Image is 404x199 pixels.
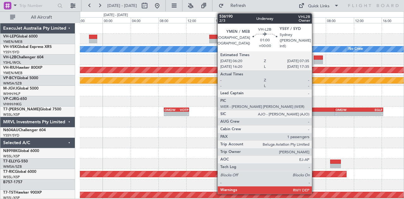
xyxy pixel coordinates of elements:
[3,180,16,184] span: B757-1
[3,91,21,96] a: WIHH/HLP
[354,17,382,23] div: 12:00
[75,17,103,23] div: 20:00
[348,44,363,54] div: No Crew
[3,170,15,174] span: T7-RIC
[186,17,214,23] div: 12:00
[3,76,17,80] span: VP-BCY
[336,112,359,116] div: -
[107,3,137,9] span: [DATE] - [DATE]
[3,108,61,111] a: T7-[PERSON_NAME]Global 7500
[3,45,52,49] a: VH-VSKGlobal Express XRS
[308,3,330,9] div: Quick Links
[3,128,46,132] a: N604AUChallenger 604
[3,87,17,91] span: M-JGVJ
[3,56,16,59] span: VH-L2B
[103,17,130,23] div: 00:00
[214,17,242,23] div: 16:00
[271,13,295,18] div: [DATE] - [DATE]
[270,17,298,23] div: 00:00
[104,13,128,18] div: [DATE] - [DATE]
[298,17,326,23] div: 04:00
[326,17,353,23] div: 08:00
[164,112,176,116] div: -
[3,108,40,111] span: T7-[PERSON_NAME]
[3,39,22,44] a: YMEN/MEB
[3,66,16,70] span: VH-RIU
[242,17,270,23] div: 20:00
[3,160,17,163] span: T7-ELLY
[176,108,188,112] div: VOTP
[3,175,20,179] a: WSSL/XSP
[336,108,359,112] div: OMDW
[3,50,19,55] a: YSSY/SYD
[176,112,188,116] div: -
[225,3,252,8] span: Refresh
[3,191,42,195] a: T7-TSTHawker 900XP
[3,180,22,184] a: B757-1757
[3,60,21,65] a: YSHL/WOL
[158,17,186,23] div: 08:00
[3,149,39,153] a: N8998KGlobal 6000
[3,133,19,138] a: YSSY/SYD
[3,102,22,107] a: VHHH/HKG
[3,164,22,169] a: WMSA/SZB
[131,17,158,23] div: 04:00
[3,35,16,38] span: VH-LEP
[3,160,28,163] a: T7-ELLYG-550
[19,1,56,10] input: Trip Number
[7,12,68,22] button: All Aircraft
[3,149,18,153] span: N8998K
[295,1,342,11] button: Quick Links
[164,108,176,112] div: OMDW
[3,112,20,117] a: WSSL/XSP
[16,15,67,20] span: All Aircraft
[359,108,383,112] div: EGLF
[3,191,15,195] span: T7-TST
[3,81,22,86] a: WMSA/SZB
[3,97,27,101] a: VP-CJRG-650
[3,154,20,159] a: WSSL/XSP
[3,71,22,75] a: YMEN/MEB
[3,45,17,49] span: VH-VSK
[3,87,39,91] a: M-JGVJGlobal 5000
[3,66,42,70] a: VH-RIUHawker 800XP
[3,56,44,59] a: VH-L2BChallenger 604
[3,35,38,38] a: VH-LEPGlobal 6000
[3,76,38,80] a: VP-BCYGlobal 5000
[3,170,36,174] a: T7-RICGlobal 6000
[3,97,16,101] span: VP-CJR
[216,1,253,11] button: Refresh
[359,112,383,116] div: -
[3,128,19,132] span: N604AU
